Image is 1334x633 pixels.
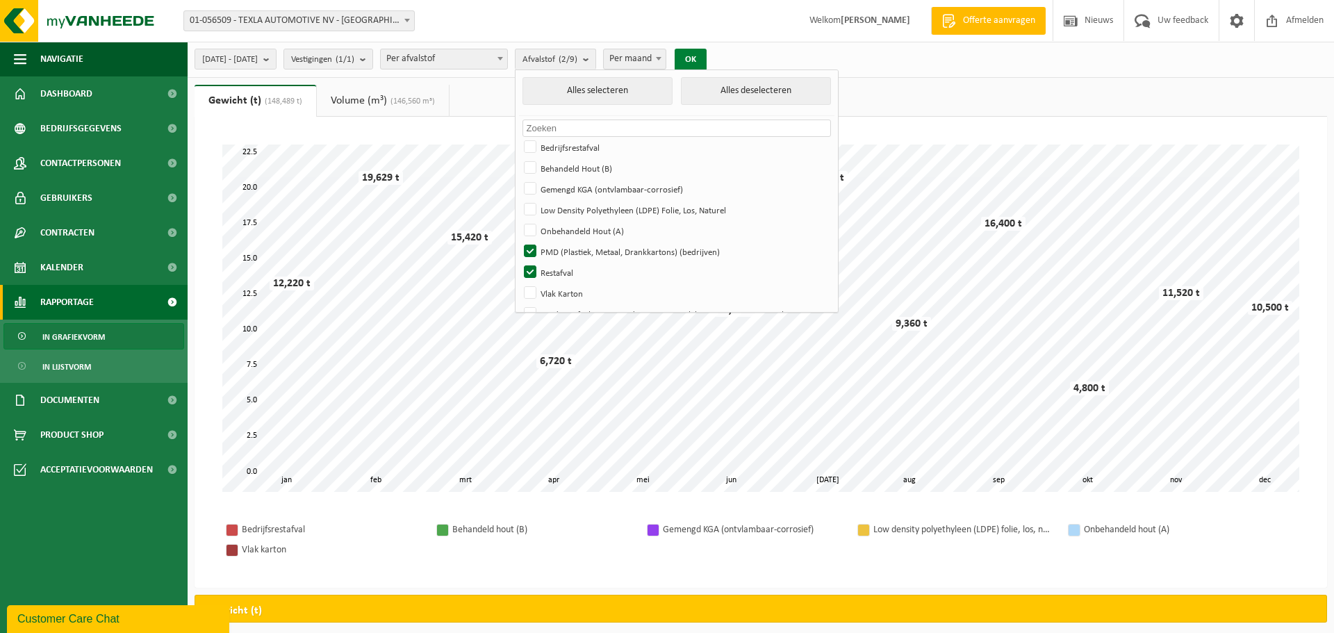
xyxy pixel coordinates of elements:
[1084,521,1265,539] div: Onbehandeld hout (A)
[40,285,94,320] span: Rapportage
[604,49,666,69] span: Per maand
[40,111,122,146] span: Bedrijfsgegevens
[317,85,449,117] a: Volume (m³)
[40,76,92,111] span: Dashboard
[663,521,843,539] div: Gemengd KGA (ontvlambaar-corrosief)
[559,55,577,64] count: (2/9)
[675,49,707,71] button: OK
[981,217,1026,231] div: 16,400 t
[40,215,94,250] span: Contracten
[184,11,414,31] span: 01-056509 - TEXLA AUTOMOTIVE NV - SINT-NIKLAAS
[960,14,1039,28] span: Offerte aanvragen
[931,7,1046,35] a: Offerte aanvragen
[202,49,258,70] span: [DATE] - [DATE]
[522,49,577,70] span: Afvalstof
[521,158,830,179] label: Behandeld Hout (B)
[381,49,507,69] span: Per afvalstof
[42,324,105,350] span: In grafiekvorm
[521,199,830,220] label: Low Density Polyethyleen (LDPE) Folie, Los, Naturel
[7,602,232,633] iframe: chat widget
[3,353,184,379] a: In lijstvorm
[195,85,316,117] a: Gewicht (t)
[40,146,121,181] span: Contactpersonen
[1248,301,1292,315] div: 10,500 t
[380,49,508,69] span: Per afvalstof
[1159,286,1203,300] div: 11,520 t
[452,521,633,539] div: Behandeld hout (B)
[359,171,403,185] div: 19,629 t
[40,181,92,215] span: Gebruikers
[536,354,575,368] div: 6,720 t
[242,541,422,559] div: Vlak karton
[40,418,104,452] span: Product Shop
[261,97,302,106] span: (148,489 t)
[336,55,354,64] count: (1/1)
[681,77,831,105] button: Alles deselecteren
[387,97,435,106] span: (146,560 m³)
[521,220,830,241] label: Onbehandeld Hout (A)
[283,49,373,69] button: Vestigingen(1/1)
[270,277,314,290] div: 12,220 t
[195,49,277,69] button: [DATE] - [DATE]
[841,15,910,26] strong: [PERSON_NAME]
[291,49,354,70] span: Vestigingen
[183,10,415,31] span: 01-056509 - TEXLA AUTOMOTIVE NV - SINT-NIKLAAS
[195,595,276,626] h2: Gewicht (t)
[521,241,830,262] label: PMD (Plastiek, Metaal, Drankkartons) (bedrijven)
[242,521,422,539] div: Bedrijfsrestafval
[42,354,91,380] span: In lijstvorm
[1070,381,1109,395] div: 4,800 t
[3,323,184,350] a: In grafiekvorm
[522,77,673,105] button: Alles selecteren
[40,42,83,76] span: Navigatie
[515,49,596,69] button: Afvalstof(2/9)
[873,521,1054,539] div: Low density polyethyleen (LDPE) folie, los, naturel
[522,120,832,137] input: Zoeken
[892,317,931,331] div: 9,360 t
[521,304,830,324] label: Voedingsafval, Bevat Producten Van Dierlijke Oorsprong, Onverpakt, Categorie 3
[521,179,830,199] label: Gemengd KGA (ontvlambaar-corrosief)
[521,283,830,304] label: Vlak Karton
[447,231,492,245] div: 15,420 t
[603,49,666,69] span: Per maand
[40,383,99,418] span: Documenten
[40,250,83,285] span: Kalender
[521,137,830,158] label: Bedrijfsrestafval
[40,452,153,487] span: Acceptatievoorwaarden
[521,262,830,283] label: Restafval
